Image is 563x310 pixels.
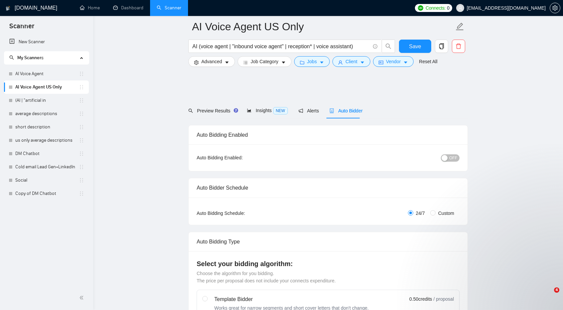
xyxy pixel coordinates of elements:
[319,60,324,65] span: caret-down
[329,108,334,113] span: robot
[345,58,357,65] span: Client
[4,134,89,147] li: us only average descriptions
[452,40,465,53] button: delete
[79,111,84,116] span: holder
[4,147,89,160] li: DM Chatbot
[79,191,84,196] span: holder
[447,4,450,12] span: 0
[238,56,291,67] button: barsJob Categorycaret-down
[4,107,89,120] li: average descriptions
[192,42,370,51] input: Search Freelance Jobs...
[194,60,199,65] span: setting
[79,164,84,170] span: holder
[201,58,222,65] span: Advanced
[188,108,193,113] span: search
[4,174,89,187] li: Social
[15,160,79,174] a: Cold email Lead Gen+LinkedIn
[79,84,84,90] span: holder
[540,287,556,303] iframe: Intercom live chat
[4,120,89,134] li: short description
[329,108,362,113] span: Auto Bidder
[15,80,79,94] a: AI Voice Agent US Only
[4,35,89,49] li: New Scanner
[188,56,235,67] button: settingAdvancedcaret-down
[79,71,84,77] span: holder
[79,98,84,103] span: holder
[360,60,365,65] span: caret-down
[436,210,457,217] span: Custom
[403,60,408,65] span: caret-down
[79,151,84,156] span: holder
[300,60,304,65] span: folder
[409,295,432,303] span: 0.50 credits
[452,43,465,49] span: delete
[4,80,89,94] li: AI Voice Agent US Only
[435,43,448,49] span: copy
[197,178,460,197] div: Auto Bidder Schedule
[338,60,343,65] span: user
[197,259,460,268] h4: Select your bidding algorithm:
[386,58,401,65] span: Vendor
[15,187,79,200] a: Copy of DM Chatbot
[197,232,460,251] div: Auto Bidding Type
[197,271,336,283] span: Choose the algorithm for you bidding. The price per proposal does not include your connects expen...
[294,56,330,67] button: folderJobscaret-down
[409,42,421,51] span: Save
[550,5,560,11] span: setting
[251,58,278,65] span: Job Category
[379,60,383,65] span: idcard
[4,21,40,35] span: Scanner
[298,108,303,113] span: notification
[188,108,236,113] span: Preview Results
[382,43,395,49] span: search
[197,210,284,217] div: Auto Bidding Schedule:
[4,94,89,107] li: (AI | "artificial in
[157,5,181,11] a: searchScanner
[419,58,437,65] a: Reset All
[550,3,560,13] button: setting
[298,108,319,113] span: Alerts
[281,60,286,65] span: caret-down
[247,108,287,113] span: Insights
[225,60,229,65] span: caret-down
[413,210,428,217] span: 24/7
[233,107,239,113] div: Tooltip anchor
[79,124,84,130] span: holder
[79,294,86,301] span: double-left
[247,108,252,113] span: area-chart
[273,107,288,114] span: NEW
[426,4,446,12] span: Connects:
[554,287,559,293] span: 4
[9,35,84,49] a: New Scanner
[6,3,10,14] img: logo
[197,154,284,161] div: Auto Bidding Enabled:
[449,154,457,162] span: OFF
[418,5,423,11] img: upwork-logo.png
[15,174,79,187] a: Social
[434,296,454,302] span: / proposal
[243,60,248,65] span: bars
[456,22,464,31] span: edit
[192,18,454,35] input: Scanner name...
[15,67,79,80] a: AI Voice Agent
[79,178,84,183] span: holder
[382,40,395,53] button: search
[332,56,370,67] button: userClientcaret-down
[79,138,84,143] span: holder
[307,58,317,65] span: Jobs
[15,147,79,160] a: DM Chatbot
[15,134,79,147] a: us only average descriptions
[17,55,44,61] span: My Scanners
[15,107,79,120] a: average descriptions
[550,5,560,11] a: setting
[15,94,79,107] a: (AI | "artificial in
[113,5,143,11] a: dashboardDashboard
[435,40,448,53] button: copy
[214,295,369,303] div: Template Bidder
[9,55,14,60] span: search
[458,6,463,10] span: user
[399,40,431,53] button: Save
[4,187,89,200] li: Copy of DM Chatbot
[4,160,89,174] li: Cold email Lead Gen+LinkedIn
[9,55,44,61] span: My Scanners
